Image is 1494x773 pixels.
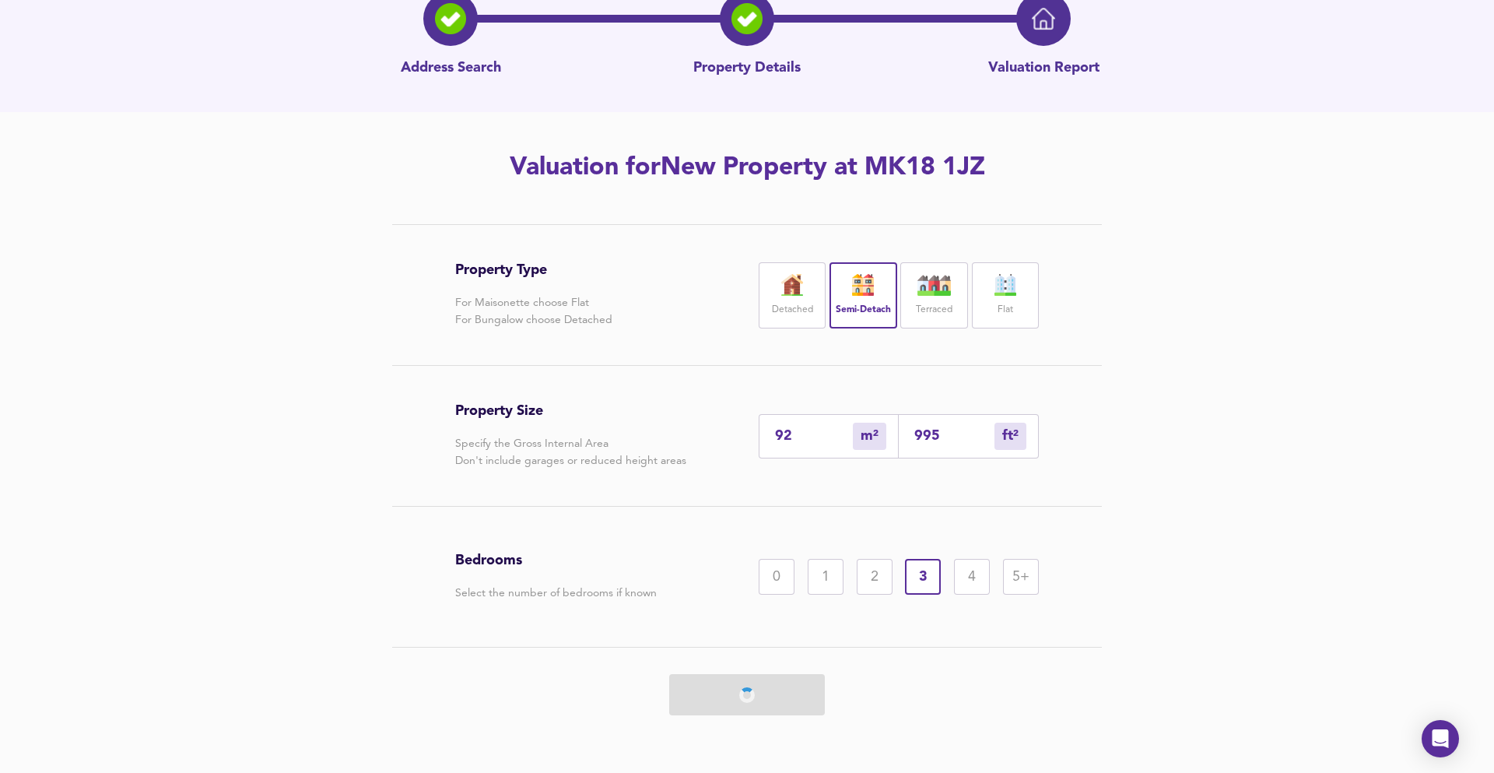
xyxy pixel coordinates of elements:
[954,559,990,595] div: 4
[905,559,941,595] div: 3
[972,262,1039,329] div: Flat
[998,300,1013,320] label: Flat
[401,58,501,79] p: Address Search
[455,585,657,602] p: Select the number of bedrooms if known
[1422,720,1459,757] div: Open Intercom Messenger
[307,151,1187,185] h2: Valuation for New Property at MK18 1JZ
[435,3,466,34] img: search-icon
[693,58,801,79] p: Property Details
[916,300,952,320] label: Terraced
[455,294,612,329] p: For Maisonette choose Flat For Bungalow choose Detached
[455,552,657,569] h3: Bedrooms
[759,262,826,329] div: Detached
[455,435,686,469] p: Specify the Gross Internal Area Don't include garages or reduced height areas
[915,274,954,296] img: house-icon
[994,423,1026,450] div: m²
[1003,559,1039,595] div: 5+
[836,300,891,320] label: Semi-Detach
[455,402,686,420] h3: Property Size
[843,274,882,296] img: house-icon
[900,262,967,329] div: Terraced
[857,559,893,595] div: 2
[829,262,896,329] div: Semi-Detach
[986,274,1025,296] img: flat-icon
[772,300,813,320] label: Detached
[759,559,794,595] div: 0
[808,559,843,595] div: 1
[853,423,886,450] div: m²
[914,427,994,444] input: Sqft
[455,262,612,279] h3: Property Type
[775,427,853,444] input: Enter sqm
[988,58,1099,79] p: Valuation Report
[1032,7,1055,30] img: home-icon
[731,3,763,34] img: filter-icon
[773,274,812,296] img: house-icon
